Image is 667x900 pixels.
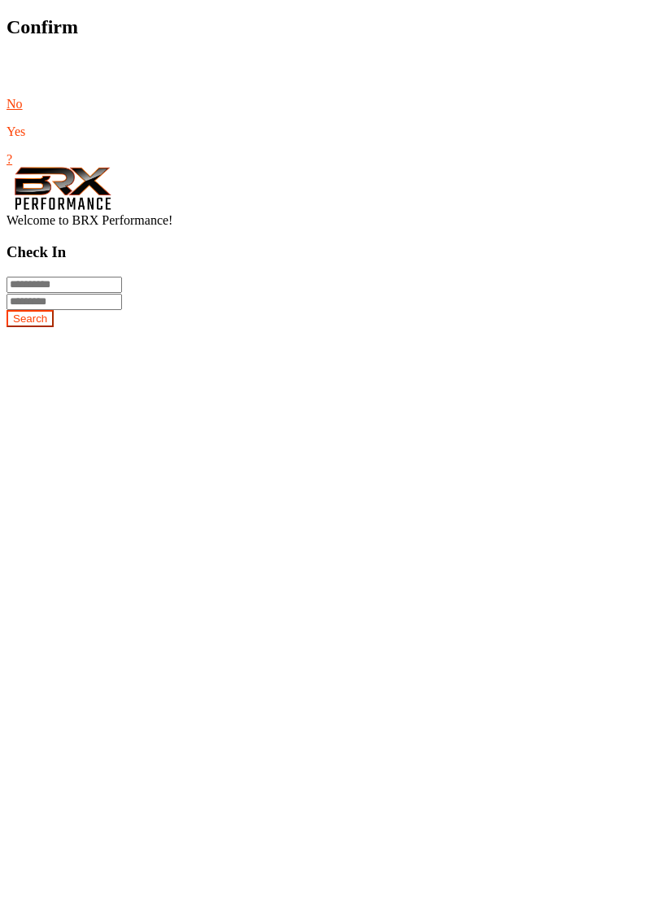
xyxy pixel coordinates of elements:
button: Search [7,310,54,327]
h2: Confirm [7,16,660,38]
div: Welcome to BRX Performance! [7,213,660,228]
img: 6f7da32581c89ca25d665dc3aae533e4f14fe3ef_original.svg [15,167,111,210]
a: ? [7,152,12,166]
a: No [7,97,23,111]
h3: Check In [7,243,660,261]
a: Yes [7,125,25,138]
